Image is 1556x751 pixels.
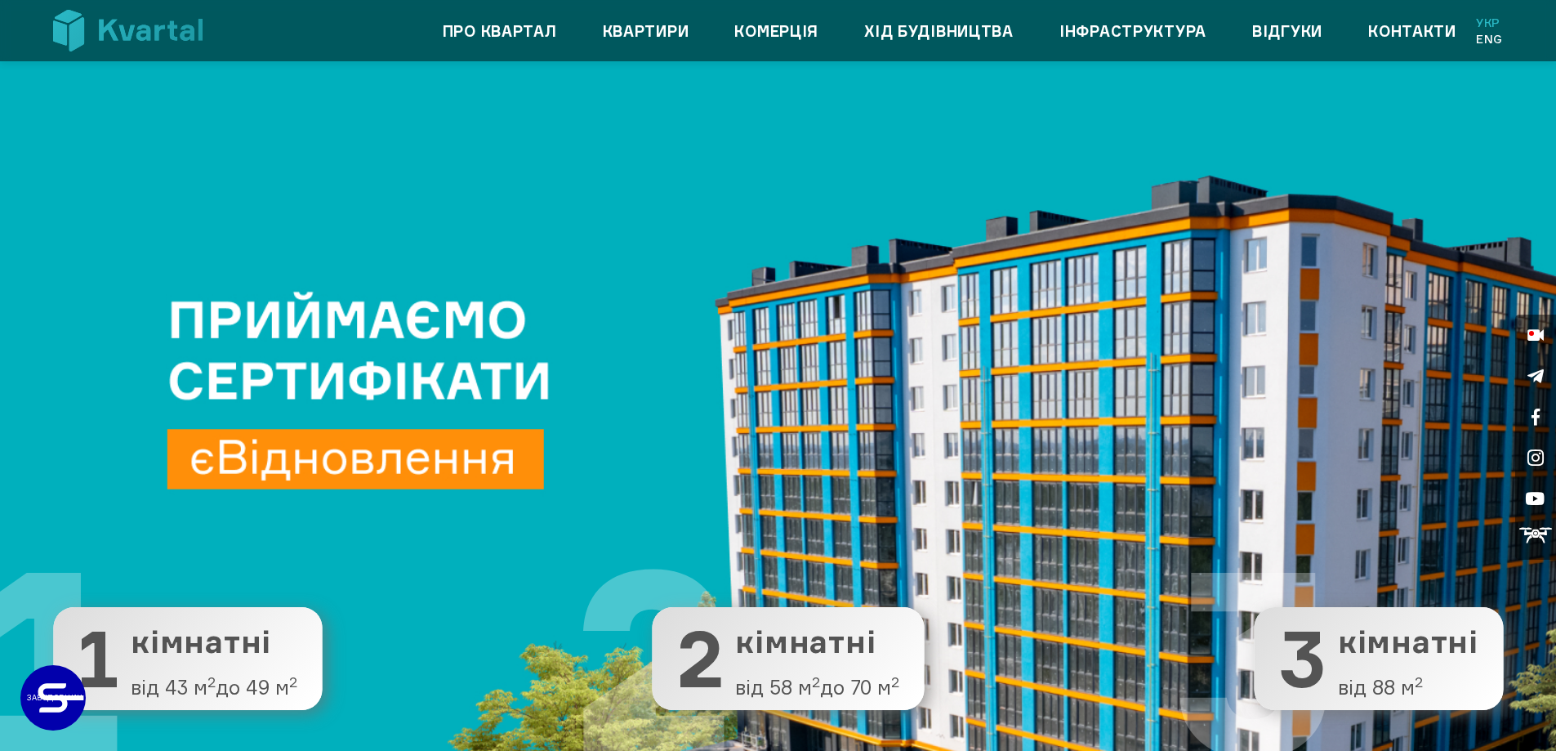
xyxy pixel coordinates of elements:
[131,625,297,659] span: кімнатні
[1338,677,1478,698] span: від 88 м
[443,18,557,44] a: Про квартал
[207,673,216,691] sup: 2
[131,677,297,698] span: від 43 м до 49 м
[891,673,899,691] sup: 2
[1255,607,1503,710] button: 3 3 кімнатні від 88 м2
[53,10,203,51] img: Kvartal
[1476,15,1503,31] a: Укр
[1279,619,1326,698] span: 3
[1368,18,1456,44] a: Контакти
[735,677,899,698] span: від 58 м до 70 м
[735,625,899,659] span: кімнатні
[53,607,322,710] button: 1 1 кімнатні від 43 м2до 49 м2
[734,18,818,44] a: Комерція
[289,673,297,691] sup: 2
[1415,673,1423,691] sup: 2
[78,619,119,698] span: 1
[1252,18,1322,44] a: Відгуки
[864,18,1014,44] a: Хід будівництва
[652,607,924,710] button: 2 2 кімнатні від 58 м2до 70 м2
[1476,31,1503,47] a: Eng
[603,18,689,44] a: Квартири
[27,693,82,702] text: ЗАБУДОВНИК
[20,665,86,731] a: ЗАБУДОВНИК
[812,673,820,691] sup: 2
[676,619,724,698] span: 2
[1059,18,1206,44] a: Інфраструктура
[1338,625,1478,659] span: кімнатні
